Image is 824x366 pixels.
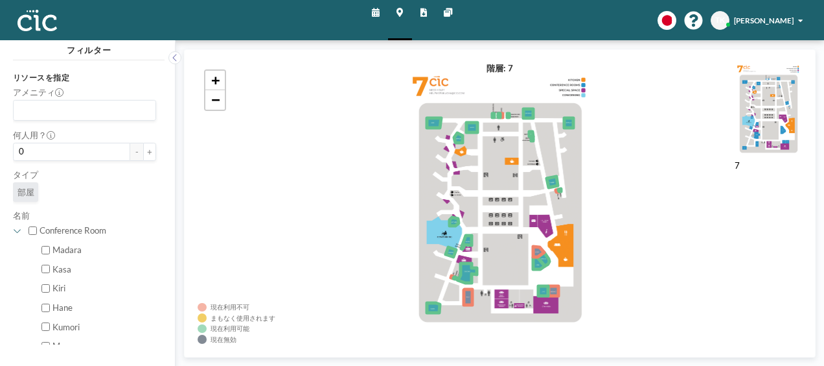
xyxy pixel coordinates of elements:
[211,335,236,343] div: 現在無効
[211,91,220,108] span: −
[130,143,143,161] button: -
[13,73,156,83] h3: リソースを指定
[52,302,156,313] label: Hane
[486,63,513,74] h4: 階層: 7
[734,16,794,25] span: [PERSON_NAME]
[52,264,156,275] label: Kasa
[13,130,55,141] label: 何人用？
[735,63,802,158] img: e756fe08e05d43b3754d147caf3627ee.png
[735,160,740,171] label: 7
[40,225,156,236] label: Conference Room
[205,90,225,110] a: Zoom out
[13,87,63,98] label: アメニティ
[17,10,58,31] img: organization-logo
[15,103,148,117] input: Search for option
[211,303,249,311] div: 現在利用不可
[52,341,156,352] label: Mura
[211,72,220,88] span: +
[52,283,156,294] label: Kiri
[17,187,34,197] span: 部屋
[13,210,30,221] label: 名前
[52,245,156,256] label: Madara
[143,143,156,161] button: +
[13,169,38,180] label: タイプ
[13,40,165,55] h4: フィルター
[211,324,249,332] div: 現在利用可能
[14,101,155,120] div: Search for option
[205,71,225,90] a: Zoom in
[52,322,156,333] label: Kumori
[715,16,725,25] span: TK
[211,314,275,322] div: まもなく使用されます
